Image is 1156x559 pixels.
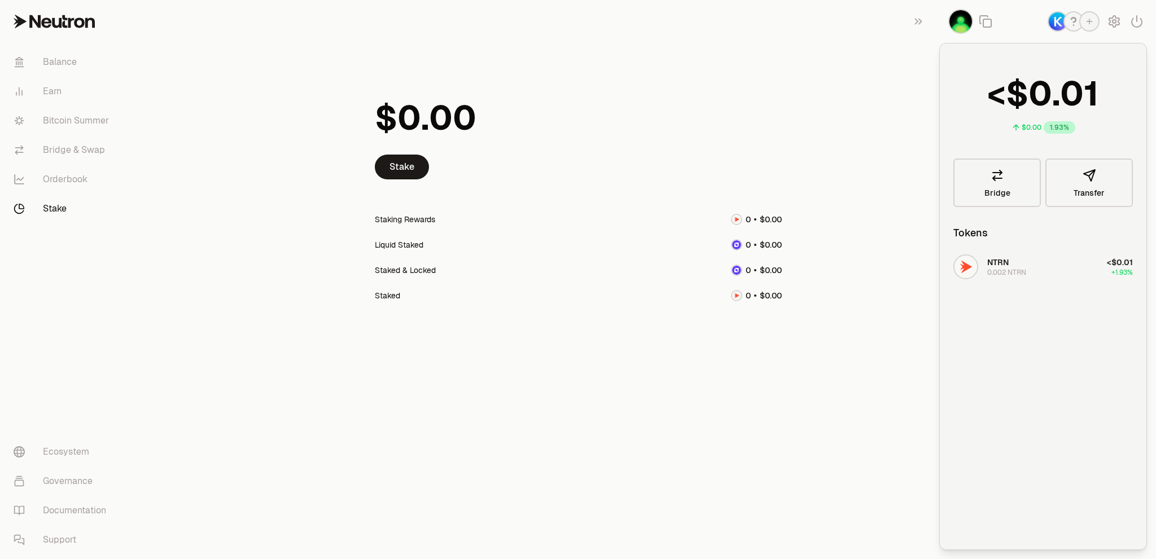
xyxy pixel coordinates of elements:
img: dNTRN Logo [732,266,741,275]
img: Keplr [1049,12,1067,30]
a: Orderbook [5,165,122,194]
a: Bridge [953,159,1041,207]
a: Stake [375,155,429,179]
img: Keplr KL Ledger [949,10,972,33]
span: NTRN [987,257,1009,267]
button: Keplr [1048,11,1100,32]
a: Earn [5,77,122,106]
div: 0.002 NTRN [987,268,1026,277]
a: Bridge & Swap [5,135,122,165]
span: <$0.01 [1107,257,1133,267]
a: Ecosystem [5,437,122,466]
img: NTRN Logo [732,215,741,224]
button: Transfer [1045,159,1133,207]
div: Staked [375,290,400,301]
div: $0.00 [1022,123,1041,132]
div: Liquid Staked [375,239,423,250]
span: Bridge [984,189,1010,197]
button: NTRN LogoNTRN0.002 NTRN<$0.01+1.93% [947,250,1140,284]
a: Governance [5,466,122,496]
img: dNTRN Logo [732,240,741,249]
a: Bitcoin Summer [5,106,122,135]
a: Balance [5,47,122,77]
div: Staked & Locked [375,265,436,276]
div: Staking Rewards [375,214,435,225]
a: Support [5,525,122,554]
span: +1.93% [1111,268,1133,277]
a: Documentation [5,496,122,525]
div: 1.93% [1044,121,1075,134]
img: NTRN Logo [732,291,741,300]
span: Transfer [1074,189,1105,197]
div: Tokens [953,225,988,241]
button: Keplr KL Ledger [948,9,973,34]
img: NTRN Logo [954,256,977,278]
a: Stake [5,194,122,223]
